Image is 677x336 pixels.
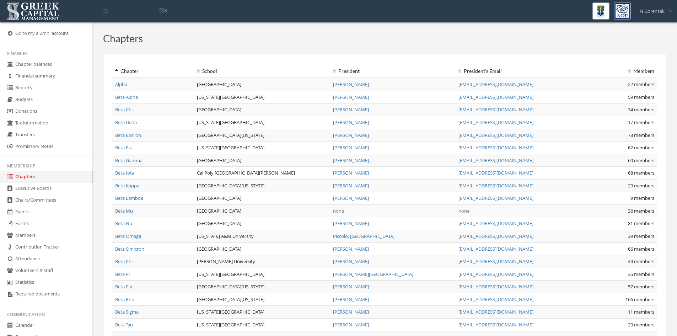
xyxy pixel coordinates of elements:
[115,170,134,176] a: Beta Iota
[115,309,139,315] a: Beta Sigma
[194,154,330,167] td: [GEOGRAPHIC_DATA]
[628,246,654,252] span: 66 members
[333,233,394,239] a: Piccolo, [GEOGRAPHIC_DATA]
[630,195,654,201] span: 9 members
[458,258,533,265] a: [EMAIL_ADDRESS][DOMAIN_NAME]
[458,309,533,315] a: [EMAIL_ADDRESS][DOMAIN_NAME]
[458,119,533,126] a: [EMAIL_ADDRESS][DOMAIN_NAME]
[333,94,369,100] a: [PERSON_NAME]
[115,246,144,252] a: Beta Omicron
[333,258,369,265] a: [PERSON_NAME]
[458,68,578,75] div: President 's Email
[115,68,191,75] div: Chapter
[333,132,369,138] a: [PERSON_NAME]
[194,230,330,243] td: [US_STATE] A&M University
[333,68,453,75] div: President
[333,106,369,113] a: [PERSON_NAME]
[115,144,133,151] a: Beta Eta
[333,321,369,328] a: [PERSON_NAME]
[115,296,134,303] a: Beta Rho
[194,78,330,91] td: [GEOGRAPHIC_DATA]
[194,91,330,103] td: [US_STATE][GEOGRAPHIC_DATA]
[628,81,654,87] span: 22 members
[628,309,654,315] span: 11 members
[115,157,143,164] a: Beta Gamma
[458,106,533,113] a: [EMAIL_ADDRESS][DOMAIN_NAME]
[115,81,127,87] a: Alpha
[194,268,330,281] td: [US_STATE][GEOGRAPHIC_DATA]
[115,182,139,189] a: Beta Kappa
[333,81,369,87] a: [PERSON_NAME]
[333,220,369,226] a: [PERSON_NAME]
[628,94,654,100] span: 59 members
[194,293,330,306] td: [GEOGRAPHIC_DATA][US_STATE]
[194,204,330,217] td: [GEOGRAPHIC_DATA]
[194,129,330,142] td: [GEOGRAPHIC_DATA][US_STATE]
[628,170,654,176] span: 68 members
[628,283,654,290] span: 57 members
[115,271,130,277] a: Beta Pi
[194,255,330,268] td: [PERSON_NAME] University
[458,182,533,189] a: [EMAIL_ADDRESS][DOMAIN_NAME]
[458,132,533,138] a: [EMAIL_ADDRESS][DOMAIN_NAME]
[333,119,369,126] a: [PERSON_NAME]
[628,208,654,214] span: 36 members
[194,242,330,255] td: [GEOGRAPHIC_DATA]
[333,157,369,164] a: [PERSON_NAME]
[333,144,369,151] a: [PERSON_NAME]
[628,220,654,226] span: 81 members
[628,106,654,113] span: 34 members
[115,94,138,100] a: Beta Alpha
[197,68,327,75] div: School
[628,157,654,164] span: 60 members
[640,8,665,15] span: N Gorensek
[628,233,654,239] span: 39 members
[194,192,330,205] td: [GEOGRAPHIC_DATA]
[194,103,330,116] td: [GEOGRAPHIC_DATA]
[194,281,330,293] td: [GEOGRAPHIC_DATA][US_STATE]
[333,195,369,201] a: [PERSON_NAME]
[115,258,133,265] a: Beta Phi
[458,94,533,100] a: [EMAIL_ADDRESS][DOMAIN_NAME]
[194,142,330,154] td: [US_STATE][GEOGRAPHIC_DATA]
[333,309,369,315] a: [PERSON_NAME]
[458,321,533,328] a: [EMAIL_ADDRESS][DOMAIN_NAME]
[159,7,167,14] span: ⌘K
[333,283,369,290] a: [PERSON_NAME]
[458,157,533,164] a: [EMAIL_ADDRESS][DOMAIN_NAME]
[625,296,654,303] span: 166 members
[103,33,143,44] h3: Chapters
[458,170,533,176] a: [EMAIL_ADDRESS][DOMAIN_NAME]
[628,132,654,138] span: 73 members
[333,208,344,214] span: none
[115,195,143,201] a: Beta Lambda
[115,233,141,239] a: Beta Omega
[458,208,469,214] span: none
[458,144,533,151] a: [EMAIL_ADDRESS][DOMAIN_NAME]
[194,179,330,192] td: [GEOGRAPHIC_DATA][US_STATE]
[628,258,654,265] span: 44 members
[628,182,654,189] span: 29 members
[584,68,654,75] div: Members
[458,81,533,87] a: [EMAIL_ADDRESS][DOMAIN_NAME]
[115,119,137,126] a: Beta Delta
[628,271,654,277] span: 35 members
[194,306,330,319] td: [US_STATE][GEOGRAPHIC_DATA]
[333,182,369,189] a: [PERSON_NAME]
[333,271,413,277] a: [PERSON_NAME][GEOGRAPHIC_DATA]
[628,119,654,126] span: 17 members
[333,246,369,252] a: [PERSON_NAME]
[458,220,533,226] a: [EMAIL_ADDRESS][DOMAIN_NAME]
[115,220,132,226] a: Beta Nu
[333,170,369,176] a: [PERSON_NAME]
[194,116,330,129] td: [US_STATE][GEOGRAPHIC_DATA]
[458,296,533,303] a: [EMAIL_ADDRESS][DOMAIN_NAME]
[635,2,672,15] div: N Gorensek
[115,283,132,290] a: Beta Psi
[458,195,533,201] a: [EMAIL_ADDRESS][DOMAIN_NAME]
[333,296,369,303] a: [PERSON_NAME]
[628,321,654,328] span: 20 members
[458,233,533,239] a: [EMAIL_ADDRESS][DOMAIN_NAME]
[628,144,654,151] span: 62 members
[115,208,133,214] a: Beta Mu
